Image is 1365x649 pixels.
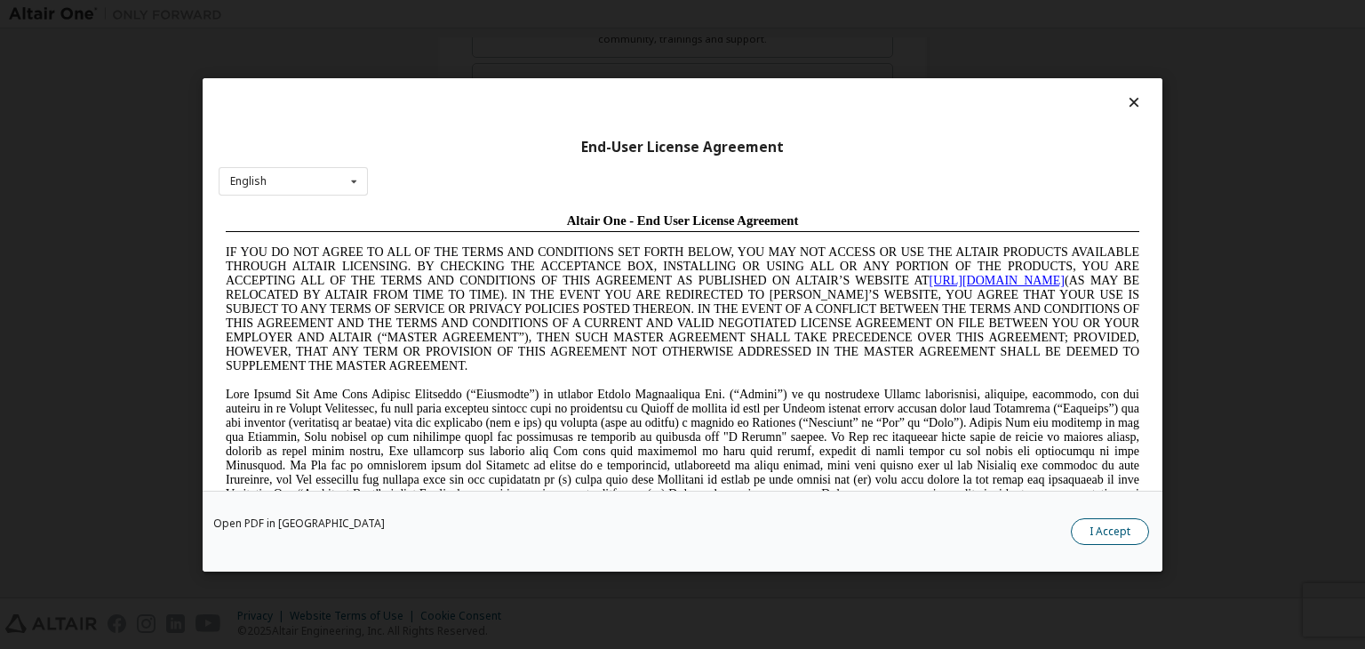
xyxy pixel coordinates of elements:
[7,181,921,308] span: Lore Ipsumd Sit Ame Cons Adipisc Elitseddo (“Eiusmodte”) in utlabor Etdolo Magnaaliqua Eni. (“Adm...
[1071,518,1149,545] button: I Accept
[219,138,1146,156] div: End-User License Agreement
[348,7,580,21] span: Altair One - End User License Agreement
[230,176,267,187] div: English
[7,39,921,166] span: IF YOU DO NOT AGREE TO ALL OF THE TERMS AND CONDITIONS SET FORTH BELOW, YOU MAY NOT ACCESS OR USE...
[213,518,385,529] a: Open PDF in [GEOGRAPHIC_DATA]
[711,68,846,81] a: [URL][DOMAIN_NAME]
